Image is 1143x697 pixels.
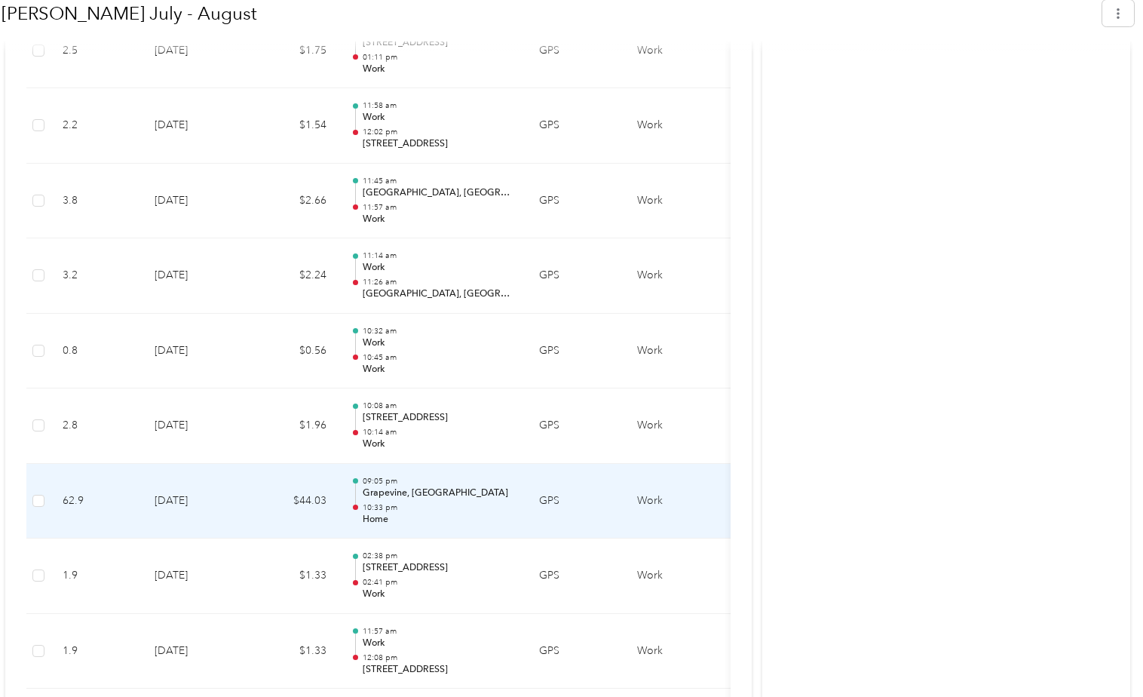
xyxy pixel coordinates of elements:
[51,88,142,164] td: 2.2
[625,614,738,689] td: Work
[363,100,515,111] p: 11:58 am
[363,352,515,363] p: 10:45 am
[363,652,515,663] p: 12:08 pm
[363,261,515,275] p: Work
[51,164,142,239] td: 3.8
[248,464,339,539] td: $44.03
[527,88,625,164] td: GPS
[527,614,625,689] td: GPS
[363,186,515,200] p: [GEOGRAPHIC_DATA], [GEOGRAPHIC_DATA]
[142,539,248,614] td: [DATE]
[625,314,738,389] td: Work
[527,238,625,314] td: GPS
[248,164,339,239] td: $2.66
[248,388,339,464] td: $1.96
[363,411,515,425] p: [STREET_ADDRESS]
[363,137,515,151] p: [STREET_ADDRESS]
[142,88,248,164] td: [DATE]
[363,176,515,186] p: 11:45 am
[142,464,248,539] td: [DATE]
[248,614,339,689] td: $1.33
[363,487,515,500] p: Grapevine, [GEOGRAPHIC_DATA]
[142,314,248,389] td: [DATE]
[51,464,142,539] td: 62.9
[625,539,738,614] td: Work
[248,88,339,164] td: $1.54
[363,326,515,336] p: 10:32 am
[363,250,515,261] p: 11:14 am
[51,388,142,464] td: 2.8
[363,52,515,63] p: 01:11 pm
[363,401,515,411] p: 10:08 am
[51,238,142,314] td: 3.2
[363,111,515,124] p: Work
[142,388,248,464] td: [DATE]
[363,513,515,527] p: Home
[527,164,625,239] td: GPS
[142,614,248,689] td: [DATE]
[248,314,339,389] td: $0.56
[363,287,515,301] p: [GEOGRAPHIC_DATA], [GEOGRAPHIC_DATA]
[363,502,515,513] p: 10:33 pm
[363,213,515,226] p: Work
[363,363,515,376] p: Work
[527,314,625,389] td: GPS
[363,336,515,350] p: Work
[363,427,515,438] p: 10:14 am
[363,626,515,637] p: 11:57 am
[363,476,515,487] p: 09:05 pm
[363,202,515,213] p: 11:57 am
[527,464,625,539] td: GPS
[363,663,515,677] p: [STREET_ADDRESS]
[363,588,515,601] p: Work
[363,561,515,575] p: [STREET_ADDRESS]
[363,577,515,588] p: 02:41 pm
[142,238,248,314] td: [DATE]
[625,464,738,539] td: Work
[363,277,515,287] p: 11:26 am
[363,438,515,451] p: Work
[527,388,625,464] td: GPS
[625,164,738,239] td: Work
[363,551,515,561] p: 02:38 pm
[248,539,339,614] td: $1.33
[142,164,248,239] td: [DATE]
[51,314,142,389] td: 0.8
[51,539,142,614] td: 1.9
[363,637,515,650] p: Work
[51,614,142,689] td: 1.9
[363,127,515,137] p: 12:02 pm
[363,63,515,76] p: Work
[527,539,625,614] td: GPS
[625,88,738,164] td: Work
[625,238,738,314] td: Work
[248,238,339,314] td: $2.24
[625,388,738,464] td: Work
